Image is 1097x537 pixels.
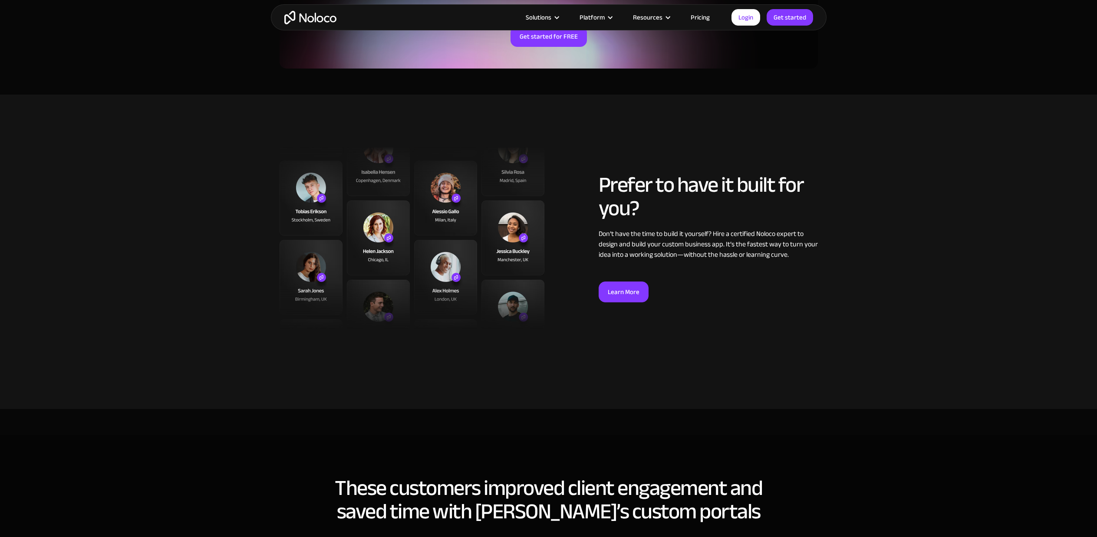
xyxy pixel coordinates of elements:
div: Platform [580,12,605,23]
a: home [284,11,336,24]
div: Platform [569,12,622,23]
div: Solutions [515,12,569,23]
div: Resources [622,12,680,23]
a: Pricing [680,12,721,23]
div: Don’t have the time to build it yourself? Hire a certified Noloco expert to design and build your... [599,229,818,260]
div: Solutions [526,12,551,23]
div: Resources [633,12,662,23]
h2: Prefer to have it built for you? [599,173,818,220]
a: Get started [767,9,813,26]
h2: These customers improved client engagement and saved time with [PERSON_NAME]’s custom portals [280,476,818,523]
a: Login [731,9,760,26]
a: Get started for FREE [511,26,587,47]
a: Learn More [599,282,649,302]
